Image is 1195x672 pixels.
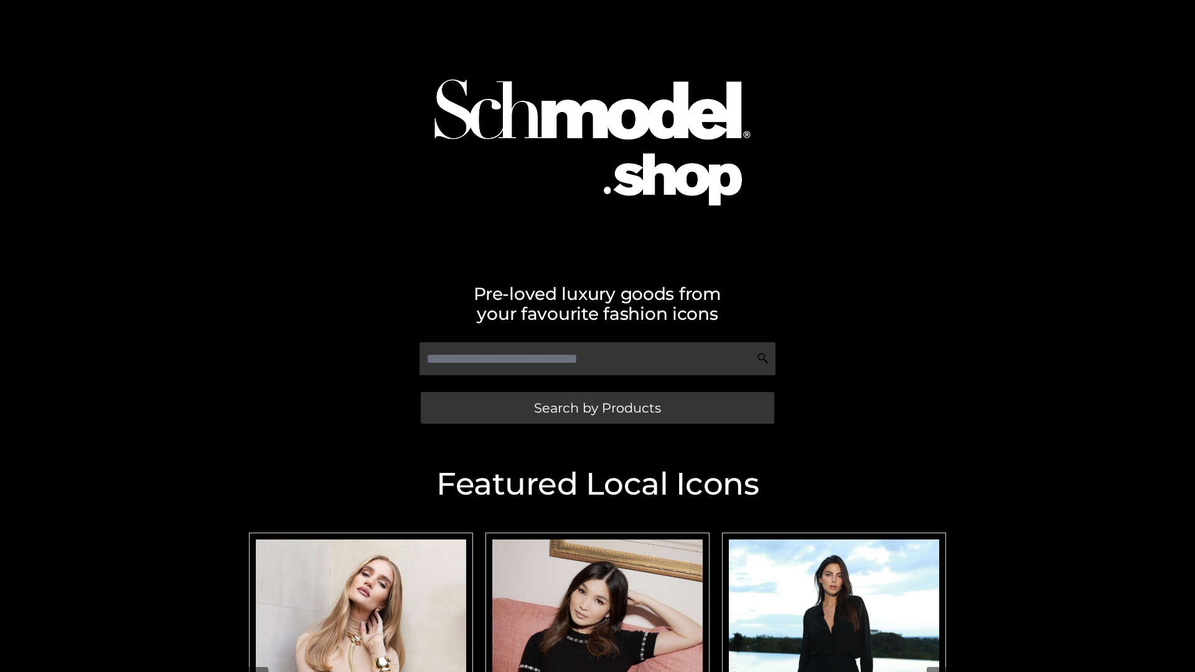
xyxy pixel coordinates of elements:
span: Search by Products [534,401,661,414]
h2: Pre-loved luxury goods from your favourite fashion icons [243,284,952,324]
h2: Featured Local Icons​ [243,469,952,500]
img: Search Icon [757,352,769,365]
a: Search by Products [421,392,774,424]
